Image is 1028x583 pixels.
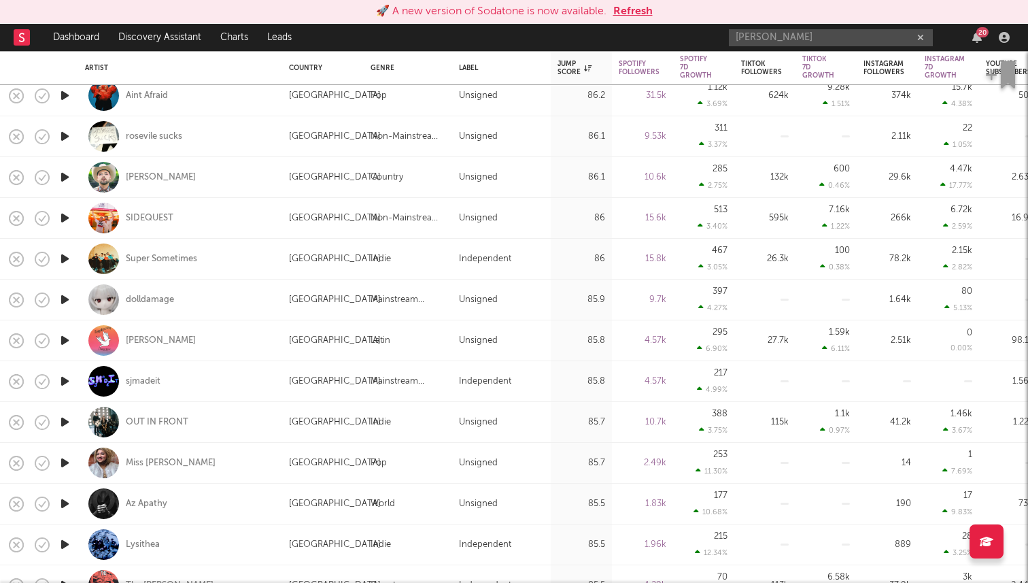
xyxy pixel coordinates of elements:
div: Unsigned [459,333,498,349]
div: 513 [714,205,727,214]
div: 10.68 % [693,507,727,516]
div: 3.67 % [943,426,972,435]
div: 1.51 % [823,99,850,108]
a: dolldamage [126,294,174,306]
div: 3.40 % [698,222,727,231]
div: 10.7k [619,414,666,431]
div: Az Apathy [126,498,167,510]
div: Genre [371,64,439,72]
div: [GEOGRAPHIC_DATA] [289,169,381,186]
div: 🚀 A new version of Sodatone is now available. [376,3,606,20]
div: Country [289,64,350,72]
div: 1 [968,450,972,459]
div: 2.75 % [699,181,727,190]
div: 7.69 % [942,467,972,476]
div: 253 [713,450,727,459]
div: 2.49k [619,455,666,471]
div: [GEOGRAPHIC_DATA] [289,129,381,145]
div: 215 [714,532,727,541]
div: Tiktok 7D Growth [802,55,834,80]
div: 132k [741,169,789,186]
div: Indie [371,537,391,553]
div: [GEOGRAPHIC_DATA] [289,414,381,431]
div: 3.37 % [699,140,727,149]
div: 20 [976,27,989,37]
div: 29.6k [863,169,911,186]
div: 15.7k [952,83,972,92]
div: 624k [741,88,789,104]
div: Pop [371,88,387,104]
div: Super Sometimes [126,253,197,265]
div: 388 [712,410,727,418]
div: 26.3k [741,251,789,267]
div: 3.69 % [698,99,727,108]
div: Tiktok Followers [741,60,782,76]
div: 3k [963,573,972,582]
div: 3.75 % [699,426,727,435]
div: 100 [835,246,850,255]
div: 0.97 % [820,426,850,435]
div: [GEOGRAPHIC_DATA] [289,251,381,267]
div: Unsigned [459,292,498,308]
a: Dashboard [44,24,109,51]
div: 4.99 % [697,385,727,394]
div: 177 [714,491,727,500]
div: 31.5k [619,88,666,104]
div: 85.8 [558,373,605,390]
div: 2.59 % [943,222,972,231]
div: 85.7 [558,455,605,471]
div: Unsigned [459,210,498,227]
div: 2.11k [863,129,911,145]
div: Non-Mainstream Electronic [371,210,445,227]
div: 3.25 % [944,548,972,557]
div: Pop [371,455,387,471]
div: [GEOGRAPHIC_DATA] [289,292,381,308]
div: Independent [459,373,511,390]
div: 17 [963,491,972,500]
div: Mainstream Electronic [371,373,445,390]
div: Unsigned [459,496,498,512]
div: 0.00 % [950,345,972,352]
div: Country [371,169,403,186]
div: 80 [961,287,972,296]
input: Search for artists [729,29,933,46]
div: 4.57k [619,333,666,349]
div: 86.1 [558,169,605,186]
div: 1.22 % [822,222,850,231]
div: 9.7k [619,292,666,308]
button: Refresh [613,3,653,20]
div: 6.58k [827,573,850,582]
div: Artist [85,64,269,72]
div: 6.11 % [822,344,850,353]
div: OUT IN FRONT [126,416,188,429]
div: 85.9 [558,292,605,308]
div: 1.46k [950,410,972,418]
a: Miss [PERSON_NAME] [126,457,216,469]
a: SIDEQUEST [126,212,173,224]
a: [PERSON_NAME] [126,335,196,347]
div: 28 [962,532,972,541]
div: 12.34 % [695,548,727,557]
div: 1.12k [708,83,727,92]
a: Charts [211,24,258,51]
div: 14 [863,455,911,471]
div: 266k [863,210,911,227]
div: Unsigned [459,169,498,186]
div: 4.38 % [942,99,972,108]
div: Aint Afraid [126,90,168,102]
div: 85.7 [558,414,605,431]
div: 9.28k [827,83,850,92]
div: [GEOGRAPHIC_DATA] [289,210,381,227]
div: 1.1k [835,410,850,418]
a: Leads [258,24,301,51]
div: 1.83k [619,496,666,512]
div: 0.38 % [820,263,850,271]
div: 1.64k [863,292,911,308]
div: Jump Score [558,60,592,76]
div: rosevile sucks [126,131,182,143]
div: 217 [714,369,727,378]
div: Unsigned [459,129,498,145]
div: 4.27 % [698,303,727,312]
